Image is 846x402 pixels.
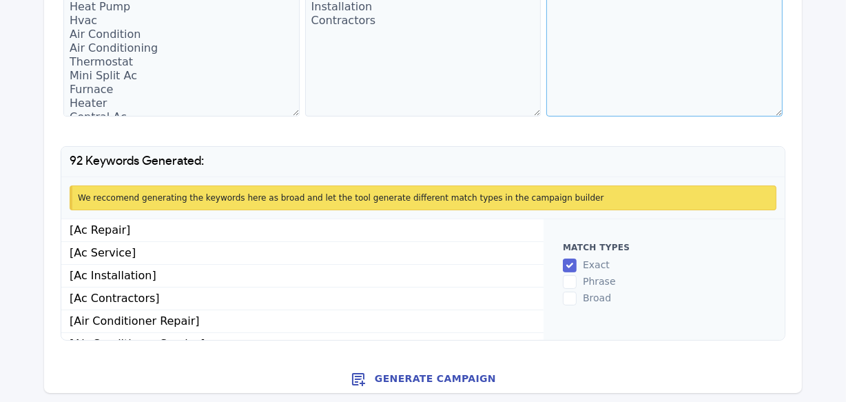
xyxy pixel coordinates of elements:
[583,259,610,270] span: exact
[583,292,611,303] span: broad
[61,310,544,333] li: [Air Conditioner Repair]
[70,185,776,210] div: We reccomend generating the keywords here as broad and let the tool generate different match type...
[563,275,577,289] input: phrase
[44,365,802,393] button: Generate Campaign
[61,242,544,265] li: [Ac Service]
[563,259,577,272] input: exact
[61,333,544,356] li: [Air Conditioner Service]
[563,241,765,254] h2: Match types
[61,288,544,310] li: [Ac Contractors]
[61,265,544,288] li: [Ac Installation]
[61,147,785,177] h1: 92 Keywords Generated:
[563,292,577,305] input: broad
[61,219,544,242] li: [Ac Repair]
[583,276,616,287] span: phrase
